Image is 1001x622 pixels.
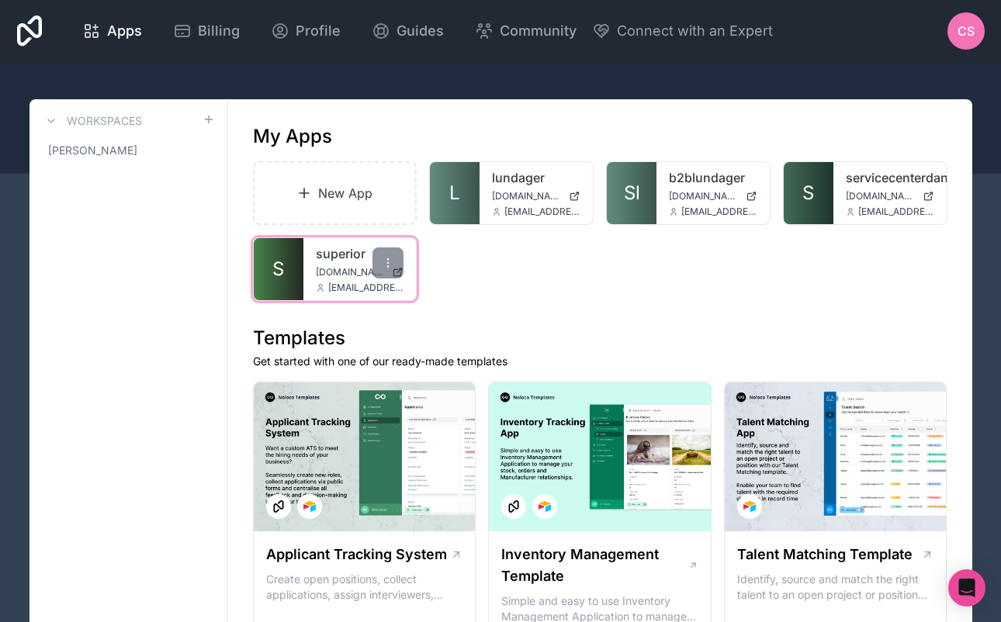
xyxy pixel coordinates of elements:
[266,544,447,565] h1: Applicant Tracking System
[316,266,404,278] a: [DOMAIN_NAME]
[669,190,757,202] a: [DOMAIN_NAME]
[669,190,739,202] span: [DOMAIN_NAME]
[846,190,934,202] a: [DOMAIN_NAME]
[624,181,640,206] span: Sl
[253,161,417,225] a: New App
[253,326,947,351] h1: Templates
[254,238,303,300] a: S
[253,124,332,149] h1: My Apps
[253,354,947,369] p: Get started with one of our ready-made templates
[67,113,142,129] h3: Workspaces
[316,266,386,278] span: [DOMAIN_NAME]
[607,162,656,224] a: Sl
[303,500,316,513] img: Airtable Logo
[70,14,154,48] a: Apps
[198,20,240,42] span: Billing
[539,500,551,513] img: Airtable Logo
[592,20,773,42] button: Connect with an Expert
[328,282,404,294] span: [EMAIL_ADDRESS][DOMAIN_NAME]
[397,20,444,42] span: Guides
[266,572,463,603] p: Create open positions, collect applications, assign interviewers, centralise candidate feedback a...
[846,190,916,202] span: [DOMAIN_NAME]
[42,112,142,130] a: Workspaces
[858,206,934,218] span: [EMAIL_ADDRESS][DOMAIN_NAME]
[948,569,985,606] div: Open Intercom Messenger
[501,544,688,587] h1: Inventory Management Template
[48,143,137,158] span: [PERSON_NAME]
[258,14,353,48] a: Profile
[296,20,341,42] span: Profile
[449,181,460,206] span: L
[462,14,589,48] a: Community
[504,206,580,218] span: [EMAIL_ADDRESS][DOMAIN_NAME]
[161,14,252,48] a: Billing
[802,181,814,206] span: S
[617,20,773,42] span: Connect with an Expert
[107,20,142,42] span: Apps
[492,190,563,202] span: [DOMAIN_NAME]
[272,257,284,282] span: S
[669,168,757,187] a: b2blundager
[681,206,757,218] span: [EMAIL_ADDRESS][DOMAIN_NAME]
[316,244,404,263] a: superior
[784,162,833,224] a: S
[500,20,577,42] span: Community
[846,168,934,187] a: servicecenterdanmark
[737,544,913,565] h1: Talent Matching Template
[42,136,215,164] a: [PERSON_NAME]
[359,14,456,48] a: Guides
[430,162,480,224] a: L
[958,22,975,40] span: CS
[492,168,580,187] a: lundager
[743,500,756,513] img: Airtable Logo
[737,572,934,603] p: Identify, source and match the right talent to an open project or position with our Talent Matchi...
[492,190,580,202] a: [DOMAIN_NAME]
